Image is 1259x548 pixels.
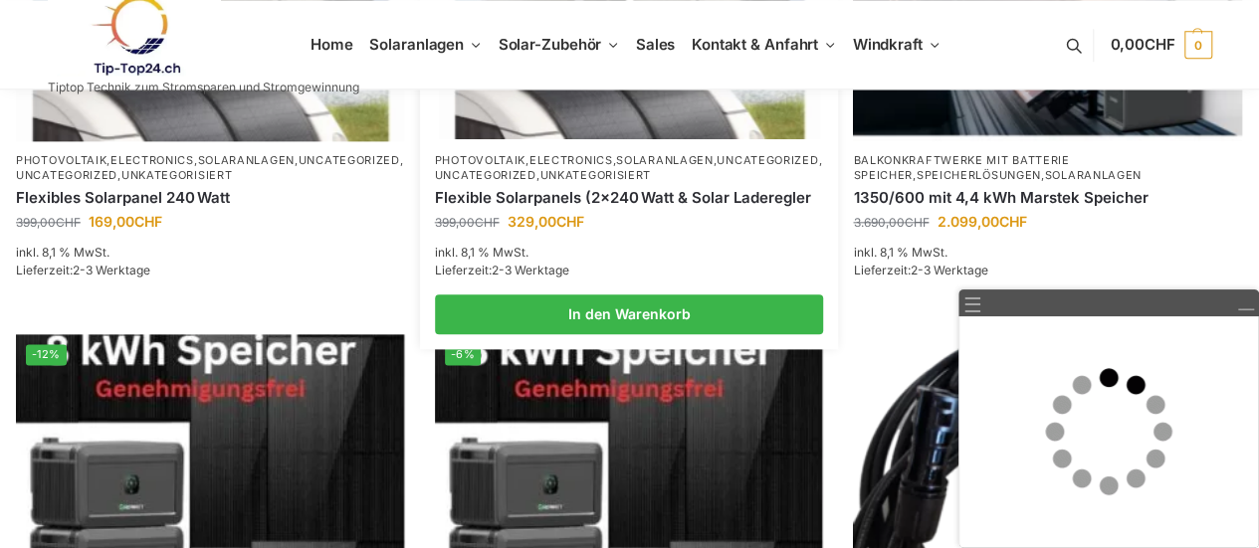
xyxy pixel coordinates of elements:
p: inkl. 8,1 % MwSt. [435,244,824,262]
span: Sales [636,35,676,54]
span: Lieferzeit: [435,263,569,277]
span: CHF [904,215,929,230]
span: 2-3 Werktage [492,263,569,277]
span: CHF [556,213,584,230]
span: Solaranlagen [369,35,464,54]
a: Uncategorized [16,168,117,182]
p: , , , , , [435,153,824,184]
a: Photovoltaik [435,153,525,167]
span: CHF [998,213,1026,230]
a: Flexible Solarpanels (2×240 Watt & Solar Laderegler [435,188,824,208]
bdi: 169,00 [89,213,162,230]
a: Electronics [110,153,194,167]
a: Balkonkraftwerke mit Batterie Speicher [853,153,1069,182]
p: inkl. 8,1 % MwSt. [16,244,405,262]
span: CHF [56,215,81,230]
a: Minimieren/Wiederherstellen [1236,294,1254,312]
p: , , [853,153,1242,184]
a: 0,00CHF 0 [1110,15,1211,75]
span: Lieferzeit: [16,263,150,277]
bdi: 399,00 [16,215,81,230]
a: Flexibles Solarpanel 240 Watt [16,188,405,208]
a: 1350/600 mit 4,4 kWh Marstek Speicher [853,188,1242,208]
a: Uncategorized [435,168,536,182]
span: 2-3 Werktage [910,263,987,277]
span: Lieferzeit: [853,263,987,277]
span: CHF [475,215,500,230]
a: Solaranlagen [198,153,295,167]
span: 2-3 Werktage [73,263,150,277]
a: Unkategorisiert [121,168,233,182]
bdi: 3.690,00 [853,215,929,230]
a: Photovoltaik [16,153,106,167]
a: ☰ [963,294,982,315]
span: CHF [134,213,162,230]
bdi: 399,00 [435,215,500,230]
span: Solar-Zubehör [499,35,602,54]
bdi: 2.099,00 [937,213,1026,230]
span: 0 [1184,31,1212,59]
a: Solaranlagen [1045,168,1142,182]
a: Unkategorisiert [539,168,651,182]
a: Solaranlagen [616,153,713,167]
bdi: 329,00 [508,213,584,230]
a: Uncategorized [717,153,818,167]
iframe: Live Hilfe [959,316,1258,547]
a: In den Warenkorb legen: „Flexible Solarpanels (2×240 Watt & Solar Laderegler“ [435,294,824,334]
span: Kontakt & Anfahrt [692,35,818,54]
span: 0,00 [1110,35,1174,54]
span: Windkraft [853,35,923,54]
p: inkl. 8,1 % MwSt. [853,244,1242,262]
a: Speicherlösungen [917,168,1041,182]
a: Uncategorized [299,153,400,167]
p: Tiptop Technik zum Stromsparen und Stromgewinnung [48,82,359,93]
span: CHF [1145,35,1175,54]
p: , , , , , [16,153,405,184]
a: Electronics [529,153,613,167]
